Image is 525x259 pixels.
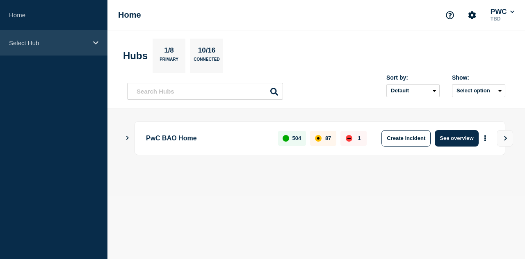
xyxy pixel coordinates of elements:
button: View [497,130,513,147]
input: Search Hubs [127,83,283,100]
p: 10/16 [195,46,219,57]
button: Select option [452,84,505,97]
button: Create incident [381,130,431,147]
p: 1/8 [161,46,177,57]
button: Support [441,7,459,24]
p: 504 [292,135,301,141]
div: down [346,135,352,142]
button: PWC [489,8,516,16]
button: More actions [480,131,491,146]
div: up [283,135,289,142]
p: Primary [160,57,178,66]
p: PwC BAO Home [146,130,269,147]
div: Show: [452,74,505,81]
h1: Home [118,10,141,20]
p: Connected [194,57,219,66]
button: See overview [435,130,478,147]
p: 1 [358,135,361,141]
button: Account settings [463,7,481,24]
p: Select Hub [9,39,88,46]
h2: Hubs [123,50,148,62]
select: Sort by [386,84,440,97]
p: TBD [489,16,516,22]
button: Show Connected Hubs [126,135,130,141]
div: Sort by: [386,74,440,81]
p: 87 [325,135,331,141]
div: affected [315,135,322,142]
